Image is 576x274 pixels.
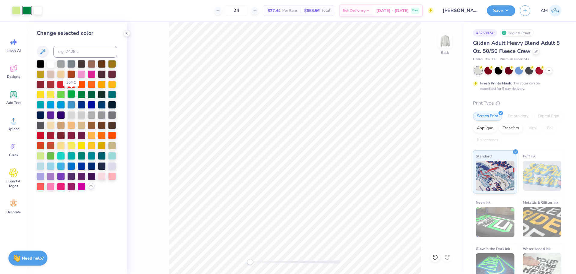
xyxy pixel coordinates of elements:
[268,8,280,14] span: $27.44
[6,100,21,105] span: Add Text
[63,78,79,87] div: 354 C
[499,57,529,62] span: Minimum Order: 24 +
[486,57,496,62] span: # G180
[504,112,532,121] div: Embroidery
[6,210,21,215] span: Decorate
[441,50,449,55] div: Back
[225,5,248,16] input: – –
[473,100,564,107] div: Print Type
[523,161,562,191] img: Puff Ink
[438,5,482,17] input: Untitled Design
[53,46,117,58] input: e.g. 7428 c
[412,8,418,13] span: Free
[473,136,502,145] div: Rhinestones
[7,74,20,79] span: Designs
[476,245,510,252] span: Glow in the Dark Ink
[473,57,483,62] span: Gildan
[343,8,365,14] span: Est. Delivery
[439,35,451,47] img: Back
[376,8,409,14] span: [DATE] - [DATE]
[247,259,253,265] div: Accessibility label
[37,29,117,37] div: Change selected color
[549,5,561,17] img: Arvi Mikhail Parcero
[499,124,523,133] div: Transfers
[523,245,550,252] span: Water based Ink
[7,48,21,53] span: Image AI
[476,161,514,191] img: Standard
[480,81,554,91] div: This color can be expedited for 5 day delivery.
[476,207,514,237] img: Neon Ink
[473,124,497,133] div: Applique
[22,255,44,261] strong: Need help?
[473,39,560,55] span: Gildan Adult Heavy Blend Adult 8 Oz. 50/50 Fleece Crew
[523,199,558,205] span: Metallic & Glitter Ink
[543,124,557,133] div: Foil
[476,153,492,159] span: Standard
[8,126,20,131] span: Upload
[525,124,541,133] div: Vinyl
[480,81,512,86] strong: Fresh Prints Flash:
[534,112,563,121] div: Digital Print
[304,8,320,14] span: $658.56
[321,8,330,14] span: Total
[476,199,490,205] span: Neon Ink
[4,179,23,188] span: Clipart & logos
[541,7,548,14] span: AM
[9,153,18,157] span: Greek
[500,29,534,37] div: Original Proof
[538,5,564,17] a: AM
[523,207,562,237] img: Metallic & Glitter Ink
[282,8,297,14] span: Per Item
[473,29,497,37] div: # 525882A
[523,153,535,159] span: Puff Ink
[473,112,502,121] div: Screen Print
[487,5,515,16] button: Save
